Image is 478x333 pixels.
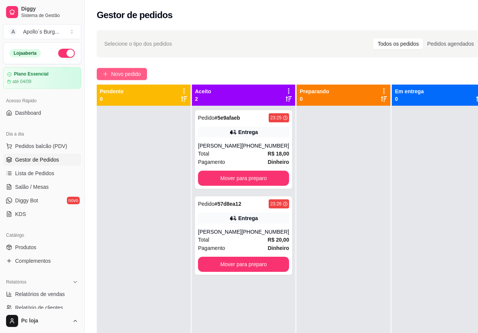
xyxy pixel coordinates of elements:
strong: Dinheiro [268,245,289,251]
button: Mover para preparo [198,257,289,272]
span: Relatórios de vendas [15,290,65,298]
p: 0 [395,95,424,103]
span: Pedido [198,115,215,121]
span: A [9,28,17,35]
span: Relatório de clientes [15,304,63,311]
div: Entrega [238,128,258,136]
p: 0 [100,95,124,103]
span: Total [198,150,209,158]
strong: R$ 18,00 [268,151,289,157]
div: Apollo´s Burg ... [23,28,59,35]
span: Sistema de Gestão [21,12,78,18]
span: Gestor de Pedidos [15,156,59,163]
span: Pedido [198,201,215,207]
a: Lista de Pedidos [3,167,81,179]
span: Diggy [21,6,78,12]
span: Novo pedido [111,70,141,78]
a: Relatórios de vendas [3,288,81,300]
span: Lista de Pedidos [15,170,54,177]
span: Salão / Mesas [15,183,49,191]
button: Mover para preparo [198,171,289,186]
span: Complementos [15,257,51,265]
a: Produtos [3,241,81,253]
span: Pagamento [198,244,225,252]
div: Entrega [238,214,258,222]
div: [PHONE_NUMBER] [241,228,289,236]
a: Relatório de clientes [3,302,81,314]
div: [PERSON_NAME] [198,142,241,150]
span: Pagamento [198,158,225,166]
div: Dia a dia [3,128,81,140]
button: Alterar Status [58,49,75,58]
p: Em entrega [395,88,424,95]
strong: Dinheiro [268,159,289,165]
article: até 04/09 [12,79,31,85]
div: Catálogo [3,229,81,241]
p: 2 [195,95,211,103]
div: 23:26 [270,201,282,207]
div: Acesso Rápido [3,95,81,107]
button: Pedidos balcão (PDV) [3,140,81,152]
p: Pendente [100,88,124,95]
div: Todos os pedidos [373,39,423,49]
strong: # 57d8ea12 [215,201,241,207]
span: plus [103,71,108,77]
span: Dashboard [15,109,41,117]
span: Produtos [15,244,36,251]
h2: Gestor de pedidos [97,9,173,21]
span: Relatórios [6,279,26,285]
span: Diggy Bot [15,197,38,204]
button: Select a team [3,24,81,39]
button: Pc loja [3,312,81,330]
strong: R$ 20,00 [268,237,289,243]
div: [PERSON_NAME] [198,228,241,236]
a: KDS [3,208,81,220]
a: Diggy Botnovo [3,194,81,207]
div: Loja aberta [9,49,41,57]
a: Complementos [3,255,81,267]
p: Preparando [300,88,329,95]
article: Plano Essencial [14,71,48,77]
span: Selecione o tipo dos pedidos [104,40,172,48]
div: [PHONE_NUMBER] [241,142,289,150]
span: Pc loja [21,318,69,324]
a: DiggySistema de Gestão [3,3,81,21]
div: 23:25 [270,115,282,121]
button: Novo pedido [97,68,147,80]
strong: # 5e9afaeb [215,115,240,121]
div: Pedidos agendados [423,39,478,49]
span: Total [198,236,209,244]
span: Pedidos balcão (PDV) [15,142,67,150]
span: KDS [15,210,26,218]
a: Salão / Mesas [3,181,81,193]
a: Gestor de Pedidos [3,154,81,166]
p: Aceito [195,88,211,95]
p: 0 [300,95,329,103]
a: Plano Essencialaté 04/09 [3,67,81,89]
a: Dashboard [3,107,81,119]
